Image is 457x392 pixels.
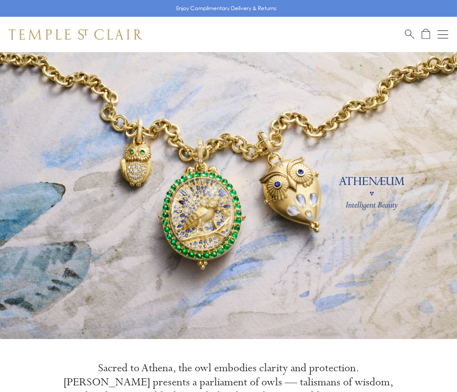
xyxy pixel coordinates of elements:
button: Open navigation [438,29,448,40]
img: Temple St. Clair [9,29,142,40]
p: Enjoy Complimentary Delivery & Returns [176,4,276,13]
a: Search [405,29,414,40]
a: Open Shopping Bag [422,29,430,40]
